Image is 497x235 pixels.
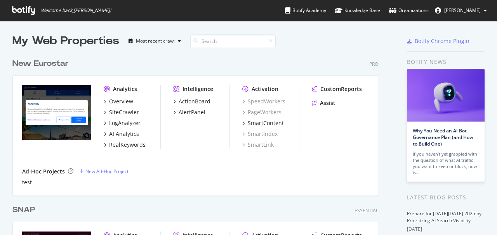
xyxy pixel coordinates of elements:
[407,69,485,122] img: Why You Need an AI Bot Governance Plan (and How to Build One)
[173,98,210,105] a: ActionBoard
[41,7,111,14] span: Welcome back, [PERSON_NAME] !
[407,193,485,202] div: Latest Blog Posts
[12,58,69,69] div: New Eurostar
[320,99,335,107] div: Assist
[113,85,137,93] div: Analytics
[242,119,284,127] a: SmartContent
[242,108,282,116] a: PageWorkers
[12,58,72,69] a: New Eurostar
[109,108,139,116] div: SiteCrawler
[85,168,129,175] div: New Ad-Hoc Project
[248,119,284,127] div: SmartContent
[242,141,274,149] a: SmartLink
[182,85,213,93] div: Intelligence
[104,130,139,138] a: AI Analytics
[104,98,133,105] a: Overview
[12,33,119,49] div: My Web Properties
[415,37,469,45] div: Botify Chrome Plugin
[125,35,184,47] button: Most recent crawl
[179,108,205,116] div: AlertPanel
[12,204,35,216] div: SNAP
[109,141,146,149] div: RealKeywords
[312,99,335,107] a: Assist
[104,141,146,149] a: RealKeywords
[320,85,362,93] div: CustomReports
[242,98,285,105] a: SpeedWorkers
[413,151,479,176] div: If you haven’t yet grappled with the question of what AI traffic you want to keep or block, now is…
[407,210,481,224] a: Prepare for [DATE][DATE] 2025 by Prioritizing AI Search Visibility
[389,7,429,14] div: Organizations
[109,119,141,127] div: LogAnalyzer
[407,58,485,66] div: Botify news
[22,85,91,141] img: www.eurostar.com
[444,7,481,14] span: Da Silva Eva
[12,204,38,216] a: SNAP
[179,98,210,105] div: ActionBoard
[413,127,473,147] a: Why You Need an AI Bot Governance Plan (and How to Build One)
[242,130,278,138] a: SmartIndex
[285,7,326,14] div: Botify Academy
[252,85,278,93] div: Activation
[22,178,32,186] a: test
[407,226,485,233] div: [DATE]
[109,130,139,138] div: AI Analytics
[173,108,205,116] a: AlertPanel
[355,207,378,214] div: Essential
[429,4,493,17] button: [PERSON_NAME]
[22,168,65,175] div: Ad-Hoc Projects
[80,168,129,175] a: New Ad-Hoc Project
[136,39,175,43] div: Most recent crawl
[335,7,380,14] div: Knowledge Base
[104,108,139,116] a: SiteCrawler
[407,37,469,45] a: Botify Chrome Plugin
[190,34,276,48] input: Search
[312,85,362,93] a: CustomReports
[369,61,378,67] div: Pro
[109,98,133,105] div: Overview
[104,119,141,127] a: LogAnalyzer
